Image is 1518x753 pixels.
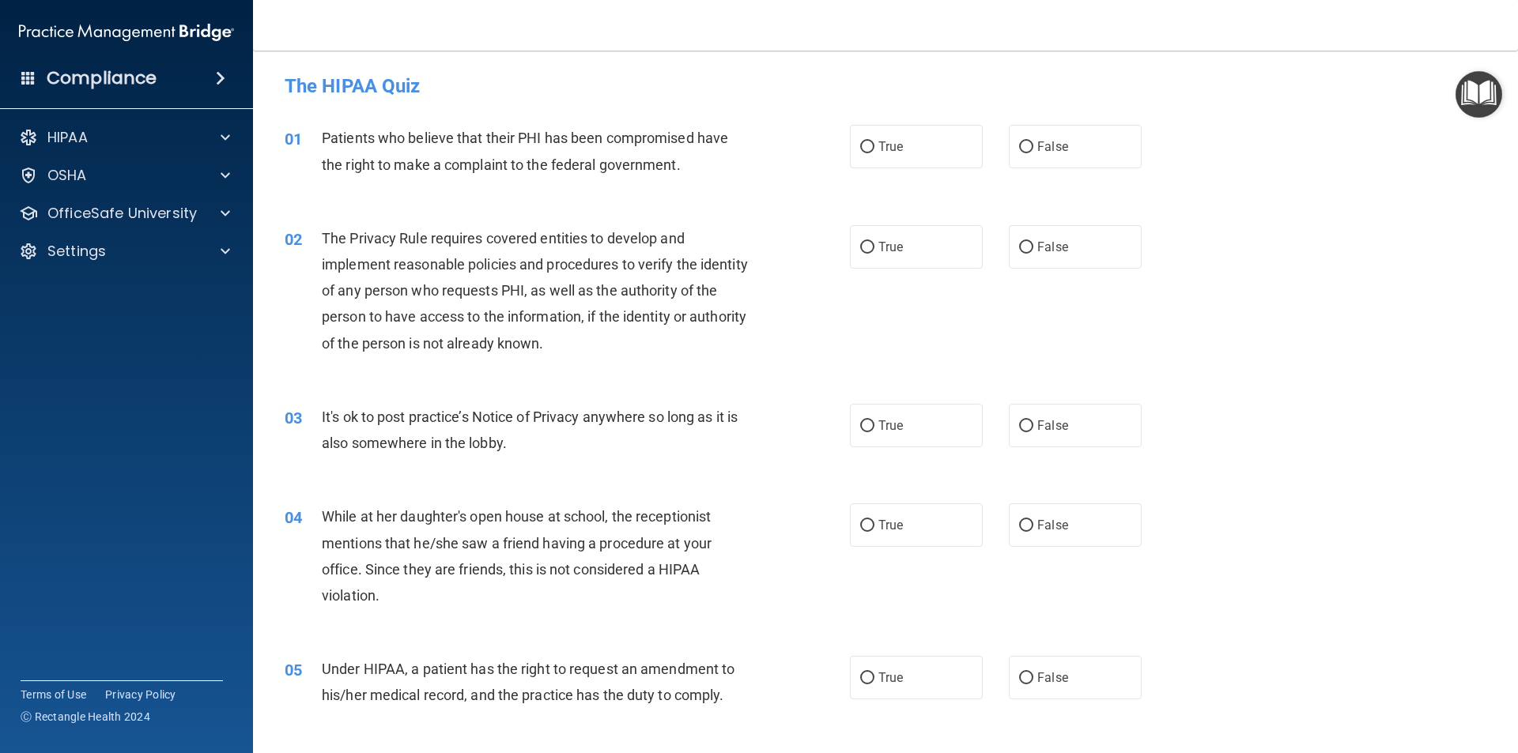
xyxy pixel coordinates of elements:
[860,520,874,532] input: True
[105,687,176,702] a: Privacy Policy
[878,239,903,254] span: True
[47,67,157,89] h4: Compliance
[878,670,903,685] span: True
[322,661,734,703] span: Under HIPAA, a patient has the right to request an amendment to his/her medical record, and the p...
[878,518,903,533] span: True
[322,409,738,451] span: It's ok to post practice’s Notice of Privacy anywhere so long as it is also somewhere in the lobby.
[1037,670,1068,685] span: False
[860,141,874,153] input: True
[322,508,712,604] span: While at her daughter's open house at school, the receptionist mentions that he/she saw a friend ...
[1019,520,1033,532] input: False
[878,139,903,154] span: True
[47,166,87,185] p: OSHA
[19,128,230,147] a: HIPAA
[1037,418,1068,433] span: False
[285,661,302,680] span: 05
[285,230,302,249] span: 02
[19,17,234,48] img: PMB logo
[1037,139,1068,154] span: False
[322,230,748,352] span: The Privacy Rule requires covered entities to develop and implement reasonable policies and proce...
[1037,518,1068,533] span: False
[21,709,150,725] span: Ⓒ Rectangle Health 2024
[1019,420,1033,432] input: False
[285,409,302,427] span: 03
[860,672,874,684] input: True
[21,687,86,702] a: Terms of Use
[1037,239,1068,254] span: False
[47,204,197,223] p: OfficeSafe University
[1019,672,1033,684] input: False
[322,130,728,172] span: Patients who believe that their PHI has been compromised have the right to make a complaint to th...
[285,508,302,527] span: 04
[19,166,230,185] a: OSHA
[19,204,230,223] a: OfficeSafe University
[1019,141,1033,153] input: False
[285,76,1486,96] h4: The HIPAA Quiz
[1019,242,1033,254] input: False
[47,128,88,147] p: HIPAA
[47,242,106,261] p: Settings
[19,242,230,261] a: Settings
[878,418,903,433] span: True
[860,242,874,254] input: True
[1456,71,1502,118] button: Open Resource Center
[285,130,302,149] span: 01
[860,420,874,432] input: True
